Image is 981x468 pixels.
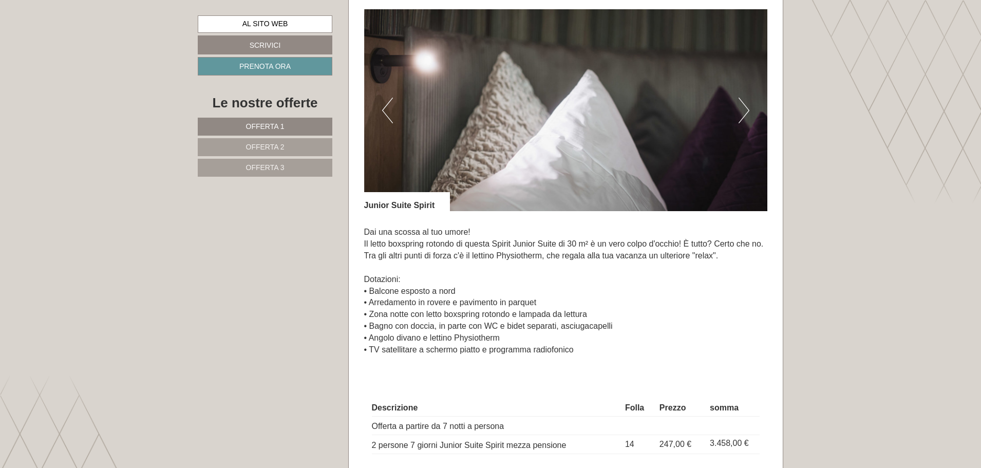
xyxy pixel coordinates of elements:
[659,440,691,448] font: 247,00 €
[364,9,768,211] img: immagine
[710,403,739,412] font: somma
[739,98,749,123] button: Prossimo
[364,275,401,284] font: Dotazioni:
[659,403,686,412] font: Prezzo
[246,143,285,151] font: Offerta 2
[364,333,500,342] font: • Angolo divano e lettino Physiotherm
[246,122,285,130] font: Offerta 1
[198,15,332,33] a: Al sito web
[372,422,504,431] font: Offerta a partire da 7 notti a persona
[250,41,281,49] font: Scrivici
[364,228,470,236] font: Dai una scossa al tuo umore!
[198,35,332,54] a: Scrivici
[246,163,285,172] font: Offerta 3
[364,287,456,295] font: • Balcone esposto a nord
[382,98,393,123] button: Precedente
[364,298,537,307] font: • Arredamento in rovere e pavimento in parquet
[372,441,567,450] font: 2 persone 7 giorni Junior Suite Spirit mezza pensione
[364,310,587,319] font: • Zona notte con letto boxspring rotondo e lampada da lettura
[710,439,749,447] font: 3.458,00 €
[364,345,574,354] font: • TV satellitare a schermo piatto e programma radiofonico
[242,20,288,28] font: Al sito web
[364,322,613,330] font: • Bagno con doccia, in parte con WC e bidet separati, asciugacapelli
[625,403,644,412] font: Folla
[239,62,291,70] font: Prenota ora
[364,239,764,260] font: Il letto boxspring rotondo di questa Spirit Junior Suite di 30 m² è un vero colpo d'occhio! È tut...
[212,95,317,110] font: Le nostre offerte
[198,57,332,76] a: Prenota ora
[364,201,435,210] font: Junior Suite Spirit
[372,403,418,412] font: Descrizione
[625,440,634,448] font: 14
